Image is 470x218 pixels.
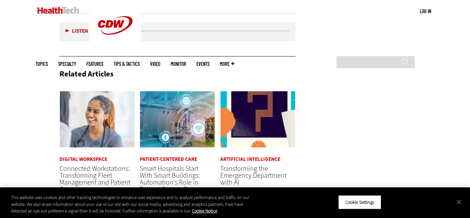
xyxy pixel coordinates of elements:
[140,157,197,162] a: Patient-Centered Care
[140,164,200,194] a: Smart Hospitals Start With Smart Buildings: Automation's Role in Patient-Centric Care
[35,61,48,66] span: Topics
[220,157,280,162] a: Artificial Intelligence
[86,61,103,66] a: Features
[114,61,140,66] a: Tips & Tactics
[192,208,217,214] a: More information about your privacy
[60,164,130,194] a: Connected Workstations: Transforming Fleet Management and Patient Care
[420,8,431,15] div: User menu
[451,194,467,209] button: Close
[11,194,258,215] div: This website uses cookies and other tracking technologies to enhance user experience and to analy...
[58,61,76,66] span: Specialty
[220,164,287,187] a: Transforming the Emergency Department with AI
[89,45,141,53] a: CDW
[420,8,431,14] a: Log in
[60,157,107,162] a: Digital Workspace
[196,61,210,66] a: Events
[338,195,381,209] button: Cookie Settings
[220,61,234,66] span: More
[140,91,215,148] img: Smart hospital
[150,61,160,66] a: Video
[38,7,79,14] img: Home
[220,91,296,148] img: illustration of question mark
[60,91,135,148] img: nurse smiling at patient
[171,61,186,66] a: MonITor
[60,70,114,78] h3: Related Articles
